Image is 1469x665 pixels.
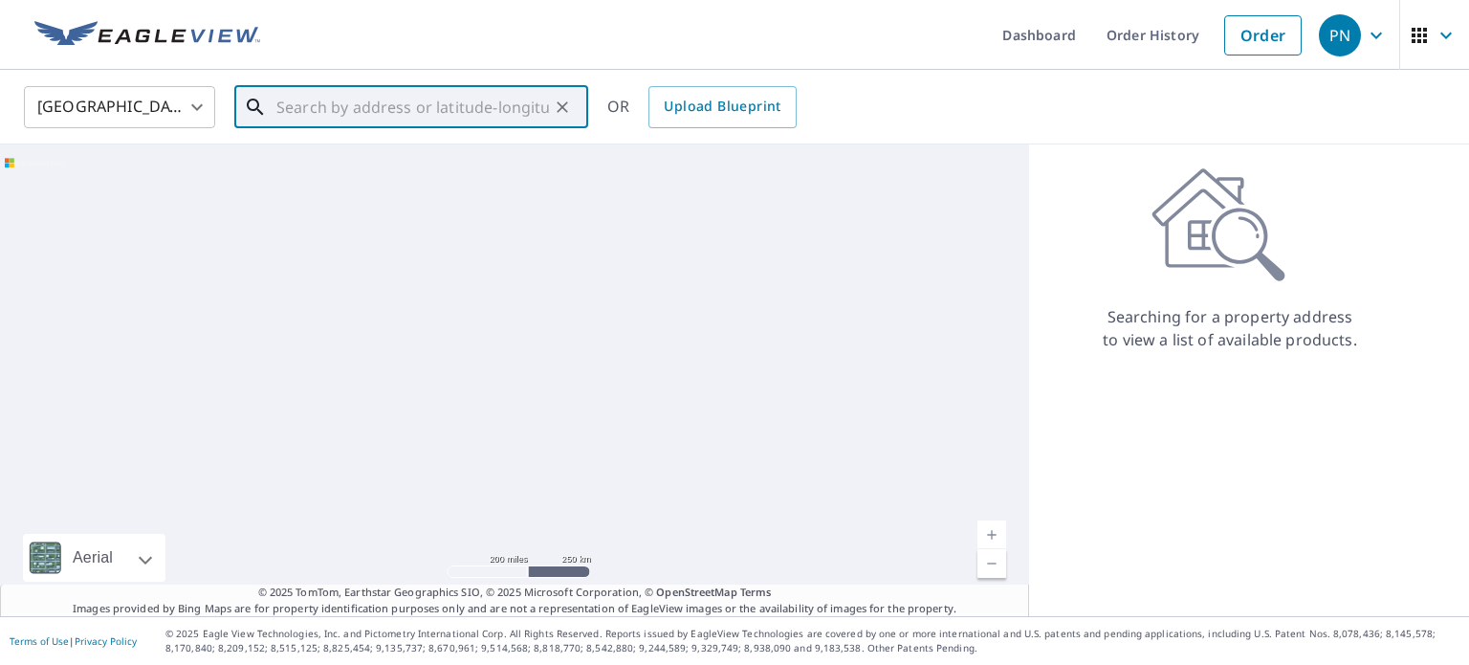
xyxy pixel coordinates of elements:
[276,80,549,134] input: Search by address or latitude-longitude
[67,534,119,582] div: Aerial
[664,95,780,119] span: Upload Blueprint
[34,21,260,50] img: EV Logo
[1224,15,1302,55] a: Order
[1319,14,1361,56] div: PN
[165,627,1459,655] p: © 2025 Eagle View Technologies, Inc. and Pictometry International Corp. All Rights Reserved. Repo...
[656,585,736,599] a: OpenStreetMap
[258,585,772,601] span: © 2025 TomTom, Earthstar Geographics SIO, © 2025 Microsoft Corporation, ©
[607,86,797,128] div: OR
[10,635,137,647] p: |
[549,94,576,121] button: Clear
[740,585,772,599] a: Terms
[24,80,215,134] div: [GEOGRAPHIC_DATA]
[75,634,137,648] a: Privacy Policy
[10,634,69,648] a: Terms of Use
[23,534,165,582] div: Aerial
[1102,305,1358,351] p: Searching for a property address to view a list of available products.
[977,549,1006,578] a: Current Level 5, Zoom Out
[648,86,796,128] a: Upload Blueprint
[977,521,1006,549] a: Current Level 5, Zoom In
